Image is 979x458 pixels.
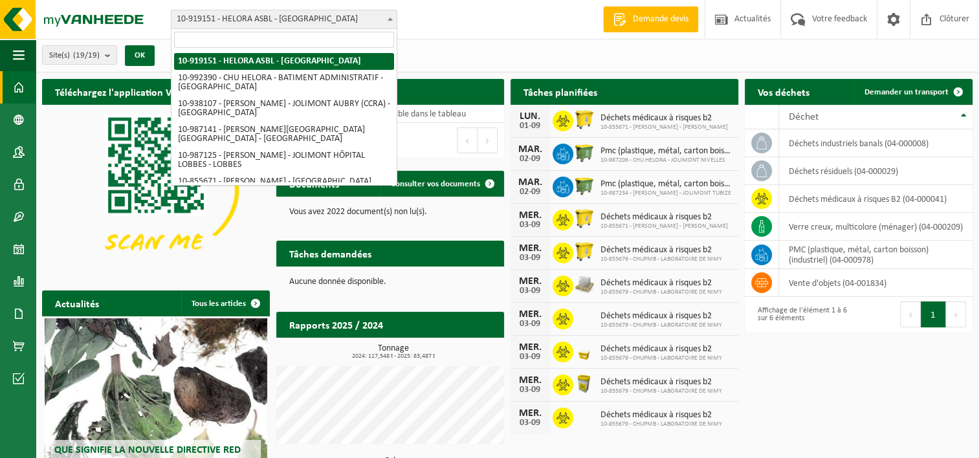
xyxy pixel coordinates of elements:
td: PMC (plastique, métal, carton boisson) (industriel) (04-000978) [779,241,973,269]
span: Déchets médicaux à risques b2 [600,245,722,256]
span: Site(s) [49,46,100,65]
img: Download de VHEPlus App [42,105,270,276]
span: 10-855679 - CHUPMB - LABORATOIRE DE NIMY [600,387,722,395]
div: Affichage de l'élément 1 à 6 sur 6 éléments [751,300,852,329]
div: MER. [517,309,543,320]
span: Demander un transport [864,88,949,96]
div: 02-09 [517,188,543,197]
img: LP-SB-00045-CRB-21 [573,373,595,395]
img: WB-1100-HPE-GN-50 [573,142,595,164]
div: MER. [517,210,543,221]
div: 01-09 [517,122,543,131]
div: 03-09 [517,419,543,428]
div: 03-09 [517,386,543,395]
div: MAR. [517,177,543,188]
span: 10-855671 - [PERSON_NAME] - [PERSON_NAME] [600,124,728,131]
span: 10-919151 - HELORA ASBL - MONS [171,10,397,28]
span: Demande devis [630,13,692,26]
span: 10-855679 - CHUPMB - LABORATOIRE DE NIMY [600,289,722,296]
img: WB-0770-HPE-YW-14 [573,109,595,131]
span: Déchets médicaux à risques b2 [600,344,722,354]
p: Aucune donnée disponible. [289,278,491,287]
td: vente d'objets (04-001834) [779,269,973,297]
span: 10-987206 - CHU HELORA - JOLIMONT NIVELLES [600,157,732,164]
a: Tous les articles [181,290,269,316]
div: 02-09 [517,155,543,164]
h3: Tonnage [283,344,504,360]
td: déchets industriels banals (04-000008) [779,129,973,157]
h2: Tâches demandées [276,241,384,266]
div: LUN. [517,111,543,122]
div: 03-09 [517,221,543,230]
span: Pmc (plastique, métal, carton boisson) (industriel) [600,179,732,190]
td: déchets résiduels (04-000029) [779,157,973,185]
span: Déchets médicaux à risques b2 [600,311,722,322]
div: MER. [517,375,543,386]
img: LP-SB-00030-HPE-C6 [573,340,595,362]
h2: Tâches planifiées [511,79,610,104]
div: 03-09 [517,320,543,329]
span: Déchets médicaux à risques b2 [600,278,722,289]
span: 10-855679 - CHUPMB - LABORATOIRE DE NIMY [600,420,722,428]
button: 1 [921,301,946,327]
div: MER. [517,243,543,254]
div: 03-09 [517,353,543,362]
span: Déchet [789,112,819,122]
span: Déchets médicaux à risques b2 [600,212,728,223]
a: Demande devis [603,6,698,32]
span: 10-987234 - [PERSON_NAME] - JOLIMONT TUBIZE [600,190,732,197]
button: Next [478,127,498,153]
h2: Vos déchets [745,79,822,104]
span: 2024: 117,548 t - 2025: 83,487 t [283,353,504,360]
div: 03-09 [517,254,543,263]
button: OK [125,45,155,66]
button: Previous [457,127,478,153]
span: Déchets médicaux à risques b2 [600,113,728,124]
h2: Rapports 2025 / 2024 [276,312,396,337]
span: 10-855679 - CHUPMB - LABORATOIRE DE NIMY [600,256,722,263]
li: 10-987141 - [PERSON_NAME][GEOGRAPHIC_DATA] [GEOGRAPHIC_DATA] - [GEOGRAPHIC_DATA] [174,122,394,147]
li: 10-855671 - [PERSON_NAME] - [GEOGRAPHIC_DATA] [174,173,394,190]
img: LP-PA-00000-WDN-11 [573,274,595,296]
count: (19/19) [73,51,100,60]
span: Pmc (plastique, métal, carton boisson) (industriel) [600,146,732,157]
h2: Actualités [42,290,112,316]
h2: Téléchargez l'application Vanheede+ maintenant! [42,79,270,104]
img: WB-1100-HPE-GN-50 [573,175,595,197]
td: déchets médicaux à risques B2 (04-000041) [779,185,973,213]
div: MER. [517,276,543,287]
span: 10-855679 - CHUPMB - LABORATOIRE DE NIMY [600,354,722,362]
span: Déchets médicaux à risques b2 [600,377,722,387]
li: 10-938107 - [PERSON_NAME] - JOLIMONT AUBRY (CCRA) - [GEOGRAPHIC_DATA] [174,96,394,122]
button: Next [946,301,966,327]
button: Previous [900,301,921,327]
div: MER. [517,342,543,353]
p: Vous avez 2022 document(s) non lu(s). [289,208,491,217]
button: Site(s)(19/19) [42,45,117,65]
td: verre creux, multicolore (ménager) (04-000209) [779,213,973,241]
li: 10-987125 - [PERSON_NAME] - JOLIMONT HÔPITAL LOBBES - LOBBES [174,147,394,173]
img: WB-0770-HPE-YW-14 [573,241,595,263]
span: 10-855671 - [PERSON_NAME] - [PERSON_NAME] [600,223,728,230]
div: 03-09 [517,287,543,296]
span: Consulter vos documents [391,180,480,188]
span: Déchets médicaux à risques b2 [600,410,722,420]
a: Demander un transport [854,79,971,105]
span: 10-855679 - CHUPMB - LABORATOIRE DE NIMY [600,322,722,329]
li: 10-992390 - CHU HELORA - BATIMENT ADMINISTRATIF - [GEOGRAPHIC_DATA] [174,70,394,96]
span: 10-919151 - HELORA ASBL - MONS [171,10,397,29]
a: Consulter vos documents [380,171,503,197]
a: Consulter les rapports [391,337,503,363]
div: MER. [517,408,543,419]
li: 10-919151 - HELORA ASBL - [GEOGRAPHIC_DATA] [174,53,394,70]
img: WB-0770-HPE-YW-14 [573,208,595,230]
div: MAR. [517,144,543,155]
